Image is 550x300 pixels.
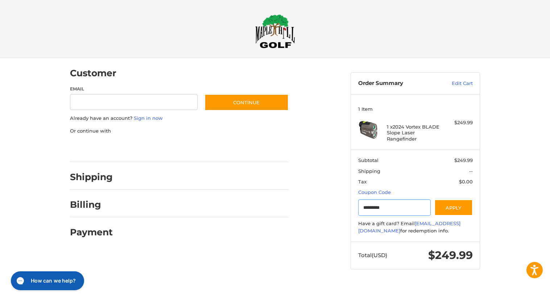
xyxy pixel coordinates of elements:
button: Apply [434,199,473,216]
span: $249.99 [454,157,473,163]
h2: Customer [70,68,116,79]
span: -- [469,168,473,174]
label: Email [70,86,198,92]
p: Or continue with [70,127,289,135]
span: Tax [358,179,367,185]
h4: 1 x 2024 Vortex BLADE Slope Laser Rangefinder [387,124,442,142]
div: Have a gift card? Email for redemption info. [358,220,473,234]
span: Subtotal [358,157,379,163]
h2: Shipping [70,171,113,183]
a: Edit Cart [436,80,473,87]
iframe: PayPal-venmo [191,142,245,155]
iframe: Gorgias live chat messenger [7,269,86,293]
h2: Billing [70,199,112,210]
a: Coupon Code [358,189,391,195]
p: Already have an account? [70,115,289,122]
h2: Payment [70,227,113,238]
a: [EMAIL_ADDRESS][DOMAIN_NAME] [358,220,460,234]
span: $249.99 [428,248,473,262]
div: $249.99 [444,119,473,126]
h3: 1 Item [358,106,473,112]
iframe: PayPal-paypal [68,142,122,155]
a: Sign in now [134,115,163,121]
button: Continue [204,94,289,111]
span: Total (USD) [358,252,387,259]
h3: Order Summary [358,80,436,87]
span: Shipping [358,168,380,174]
img: Maple Hill Golf [255,14,295,48]
span: $0.00 [459,179,473,185]
input: Gift Certificate or Coupon Code [358,199,431,216]
iframe: PayPal-paylater [129,142,183,155]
